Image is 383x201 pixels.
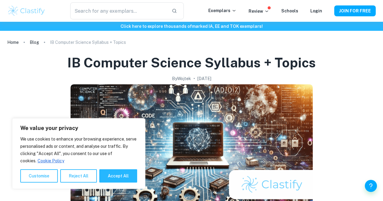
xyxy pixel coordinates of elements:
button: Customise [20,169,58,183]
p: We use cookies to enhance your browsing experience, serve personalised ads or content, and analys... [20,135,137,164]
button: Help and Feedback [365,180,377,192]
a: Home [7,38,19,47]
h2: By Wojtek [172,75,191,82]
a: Cookie Policy [37,158,64,164]
p: • [193,75,195,82]
button: JOIN FOR FREE [334,5,376,16]
button: Accept All [99,169,137,183]
img: Clastify logo [7,5,46,17]
h6: Click here to explore thousands of marked IA, EE and TOK exemplars ! [1,23,382,30]
p: We value your privacy [20,125,137,132]
h2: [DATE] [197,75,211,82]
div: We value your privacy [12,118,145,189]
a: Blog [30,38,39,47]
p: Exemplars [208,7,236,14]
button: Reject All [60,169,97,183]
h1: IB Computer Science Syllabus + Topics [67,54,316,72]
p: IB Computer Science Syllabus + Topics [50,39,126,46]
p: Review [249,8,269,15]
a: Login [310,8,322,13]
a: Schools [281,8,298,13]
input: Search for any exemplars... [70,2,167,19]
